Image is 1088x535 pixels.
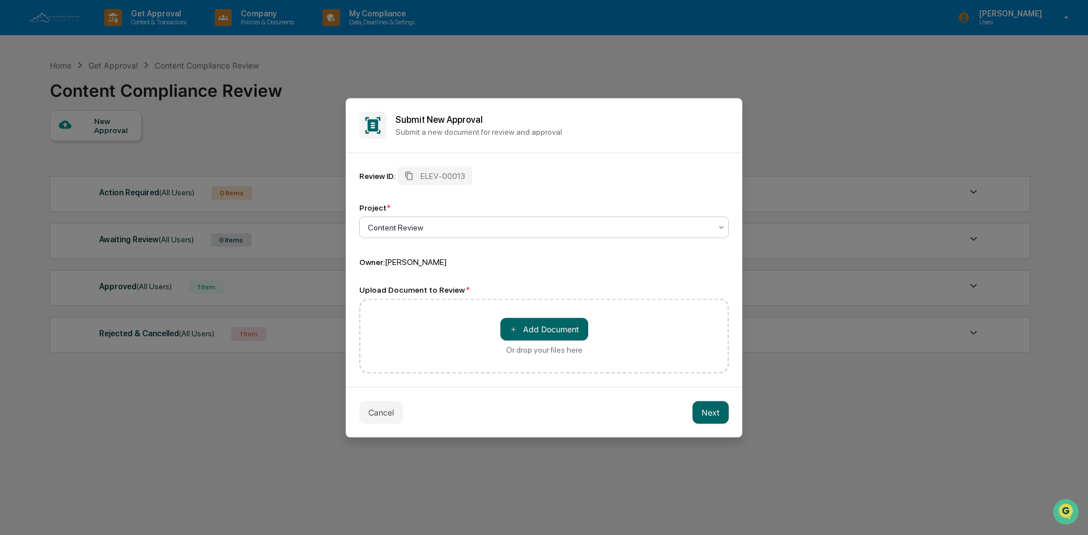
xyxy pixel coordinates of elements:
[11,165,20,174] div: 🔎
[509,324,517,335] span: ＋
[500,318,588,340] button: Or drop your files here
[7,160,76,180] a: 🔎Data Lookup
[39,98,143,107] div: We're available if you need us!
[396,127,729,136] p: Submit a new document for review and approval
[23,143,73,154] span: Preclearance
[692,401,729,423] button: Next
[113,192,137,200] span: Pylon
[39,87,186,98] div: Start new chat
[506,345,583,354] div: Or drop your files here
[193,90,206,104] button: Start new chat
[82,144,91,153] div: 🗄️
[93,143,141,154] span: Attestations
[23,164,71,176] span: Data Lookup
[1052,498,1082,528] iframe: Open customer support
[11,24,206,42] p: How can we help?
[359,401,403,423] button: Cancel
[11,144,20,153] div: 🖐️
[359,257,385,266] span: Owner:
[11,87,32,107] img: 1746055101610-c473b297-6a78-478c-a979-82029cc54cd1
[420,171,465,180] span: ELEV-00013
[78,138,145,159] a: 🗄️Attestations
[385,257,447,266] span: [PERSON_NAME]
[359,171,396,180] div: Review ID:
[396,114,729,125] h2: Submit New Approval
[359,285,729,294] div: Upload Document to Review
[80,191,137,200] a: Powered byPylon
[7,138,78,159] a: 🖐️Preclearance
[359,203,390,212] div: Project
